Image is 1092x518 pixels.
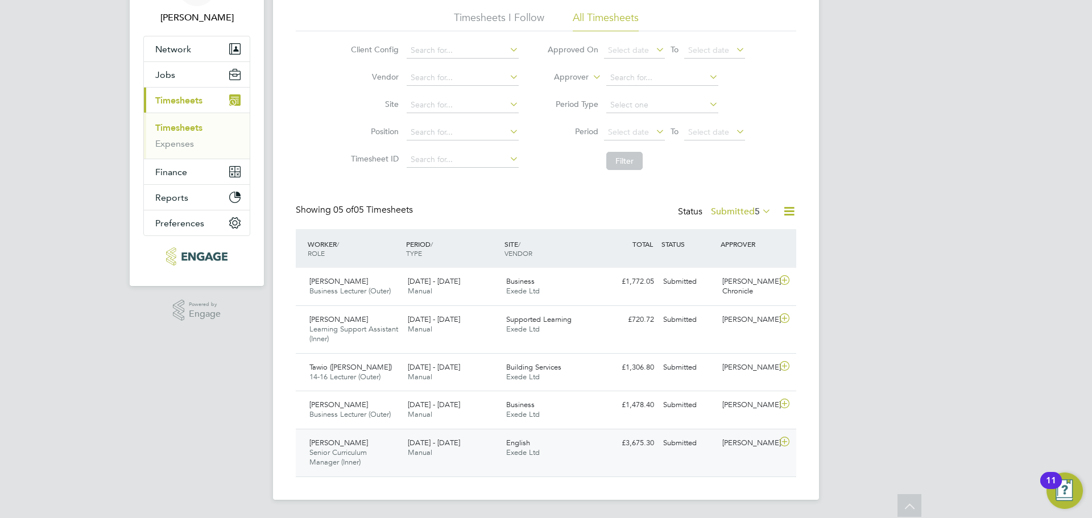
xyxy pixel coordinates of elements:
[333,204,354,216] span: 05 of
[408,324,432,334] span: Manual
[309,438,368,447] span: [PERSON_NAME]
[155,95,202,106] span: Timesheets
[506,447,540,457] span: Exede Ltd
[599,310,659,329] div: £720.72
[309,372,380,382] span: 14-16 Lecturer (Outer)
[407,43,519,59] input: Search for...
[537,72,589,83] label: Approver
[506,276,535,286] span: Business
[659,396,718,415] div: Submitted
[155,69,175,80] span: Jobs
[348,126,399,136] label: Position
[608,127,649,137] span: Select date
[189,309,221,319] span: Engage
[718,234,777,254] div: APPROVER
[309,362,392,372] span: Tawio ([PERSON_NAME])
[659,358,718,377] div: Submitted
[599,358,659,377] div: £1,306.80
[166,247,227,266] img: xede-logo-retina.png
[599,396,659,415] div: £1,478.40
[431,239,433,248] span: /
[309,324,398,343] span: Learning Support Assistant (Inner)
[155,138,194,149] a: Expenses
[308,248,325,258] span: ROLE
[189,300,221,309] span: Powered by
[659,310,718,329] div: Submitted
[518,239,520,248] span: /
[688,127,729,137] span: Select date
[718,396,777,415] div: [PERSON_NAME]
[309,409,391,419] span: Business Lecturer (Outer)
[606,97,718,113] input: Select one
[606,152,643,170] button: Filter
[408,438,460,447] span: [DATE] - [DATE]
[506,314,572,324] span: Supported Learning
[309,276,368,286] span: [PERSON_NAME]
[296,204,415,216] div: Showing
[718,434,777,453] div: [PERSON_NAME]
[506,400,535,409] span: Business
[547,99,598,109] label: Period Type
[309,447,367,467] span: Senior Curriculum Manager (Inner)
[348,99,399,109] label: Site
[547,44,598,55] label: Approved On
[155,44,191,55] span: Network
[408,362,460,372] span: [DATE] - [DATE]
[711,206,771,217] label: Submitted
[144,185,250,210] button: Reports
[502,234,600,263] div: SITE
[1046,480,1056,495] div: 11
[659,272,718,291] div: Submitted
[506,324,540,334] span: Exede Ltd
[144,159,250,184] button: Finance
[599,434,659,453] div: £3,675.30
[144,62,250,87] button: Jobs
[632,239,653,248] span: TOTAL
[599,272,659,291] div: £1,772.05
[144,88,250,113] button: Timesheets
[608,45,649,55] span: Select date
[667,124,682,139] span: To
[755,206,760,217] span: 5
[678,204,773,220] div: Status
[348,72,399,82] label: Vendor
[573,11,639,31] li: All Timesheets
[337,239,339,248] span: /
[348,154,399,164] label: Timesheet ID
[407,97,519,113] input: Search for...
[606,70,718,86] input: Search for...
[506,372,540,382] span: Exede Ltd
[305,234,403,263] div: WORKER
[408,400,460,409] span: [DATE] - [DATE]
[407,70,519,86] input: Search for...
[309,314,368,324] span: [PERSON_NAME]
[504,248,532,258] span: VENDOR
[506,362,561,372] span: Building Services
[408,286,432,296] span: Manual
[143,11,250,24] span: Lana Williams
[408,372,432,382] span: Manual
[659,234,718,254] div: STATUS
[659,434,718,453] div: Submitted
[454,11,544,31] li: Timesheets I Follow
[403,234,502,263] div: PERIOD
[144,36,250,61] button: Network
[155,218,204,229] span: Preferences
[408,447,432,457] span: Manual
[688,45,729,55] span: Select date
[667,42,682,57] span: To
[406,248,422,258] span: TYPE
[173,300,221,321] a: Powered byEngage
[348,44,399,55] label: Client Config
[407,125,519,140] input: Search for...
[309,400,368,409] span: [PERSON_NAME]
[547,126,598,136] label: Period
[144,113,250,159] div: Timesheets
[718,272,777,301] div: [PERSON_NAME] Chronicle
[309,286,391,296] span: Business Lecturer (Outer)
[155,167,187,177] span: Finance
[143,247,250,266] a: Go to home page
[506,409,540,419] span: Exede Ltd
[506,438,530,447] span: English
[1046,473,1083,509] button: Open Resource Center, 11 new notifications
